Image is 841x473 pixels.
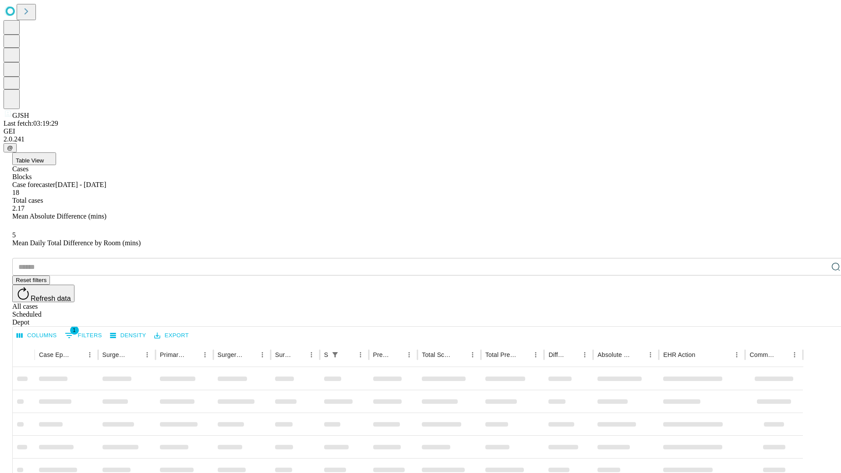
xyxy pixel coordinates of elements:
span: 18 [12,189,19,196]
button: Sort [566,349,579,361]
button: Menu [199,349,211,361]
div: Surgery Date [275,351,292,358]
div: Scheduled In Room Duration [324,351,328,358]
button: Menu [354,349,367,361]
button: Density [108,329,148,342]
div: Comments [749,351,775,358]
div: 1 active filter [329,349,341,361]
span: 2.17 [12,205,25,212]
span: Mean Daily Total Difference by Room (mins) [12,239,141,247]
span: @ [7,145,13,151]
button: Menu [305,349,318,361]
button: Table View [12,152,56,165]
div: Case Epic Id [39,351,71,358]
button: Menu [84,349,96,361]
span: 5 [12,231,16,239]
button: Export [152,329,191,342]
button: Refresh data [12,285,74,302]
button: Reset filters [12,275,50,285]
div: 2.0.241 [4,135,837,143]
button: Sort [71,349,84,361]
button: Menu [788,349,801,361]
button: Sort [696,349,708,361]
button: Sort [454,349,466,361]
button: Menu [579,349,591,361]
button: Select columns [14,329,59,342]
button: Show filters [329,349,341,361]
button: Sort [391,349,403,361]
span: GJSH [12,112,29,119]
button: Menu [644,349,657,361]
span: Last fetch: 03:19:29 [4,120,58,127]
button: @ [4,143,17,152]
div: Primary Service [160,351,185,358]
div: Surgeon Name [102,351,128,358]
button: Sort [342,349,354,361]
span: [DATE] - [DATE] [55,181,106,188]
span: Case forecaster [12,181,55,188]
span: Total cases [12,197,43,204]
button: Menu [530,349,542,361]
button: Sort [517,349,530,361]
div: EHR Action [663,351,695,358]
span: Mean Absolute Difference (mins) [12,212,106,220]
span: Refresh data [31,295,71,302]
button: Menu [731,349,743,361]
span: 1 [70,326,79,335]
button: Menu [141,349,153,361]
button: Menu [466,349,479,361]
span: Reset filters [16,277,46,283]
button: Sort [129,349,141,361]
button: Sort [293,349,305,361]
button: Sort [187,349,199,361]
div: GEI [4,127,837,135]
button: Show filters [63,328,104,342]
button: Menu [403,349,415,361]
div: Predicted In Room Duration [373,351,390,358]
button: Menu [256,349,269,361]
div: Difference [548,351,565,358]
button: Sort [776,349,788,361]
div: Total Scheduled Duration [422,351,453,358]
button: Sort [244,349,256,361]
div: Absolute Difference [597,351,631,358]
div: Surgery Name [218,351,243,358]
span: Table View [16,157,44,164]
button: Sort [632,349,644,361]
div: Total Predicted Duration [485,351,517,358]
